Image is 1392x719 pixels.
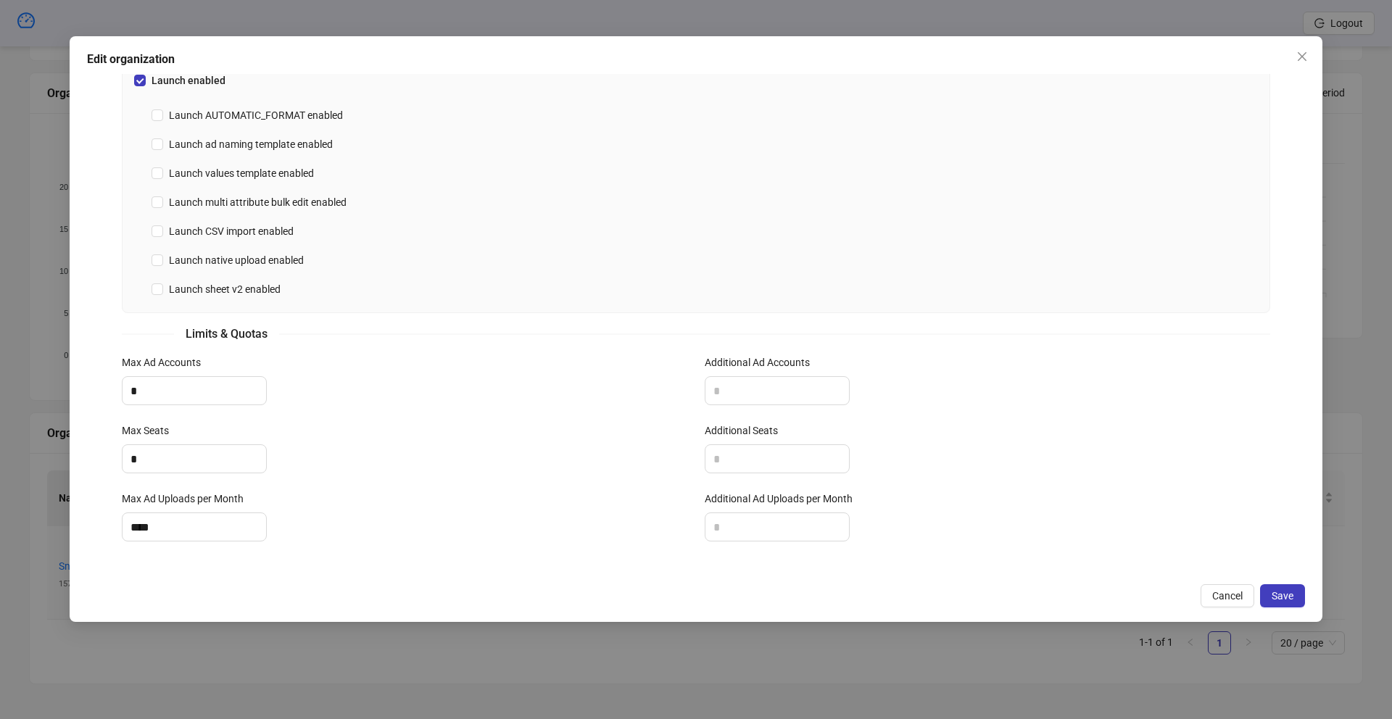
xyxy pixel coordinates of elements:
[163,194,352,210] span: Launch multi attribute bulk edit enabled
[146,72,231,88] span: Launch enabled
[1296,51,1308,62] span: close
[163,252,310,268] span: Launch native upload enabled
[163,281,286,297] span: Launch sheet v2 enabled
[163,165,320,181] span: Launch values template enabled
[123,445,266,473] input: Max Seats
[1290,45,1314,68] button: Close
[122,491,253,507] label: Max Ad Uploads per Month
[123,513,266,541] input: Max Ad Uploads per Month
[705,491,862,507] label: Additional Ad Uploads per Month
[705,354,819,370] label: Additional Ad Accounts
[122,423,178,439] label: Max Seats
[163,223,299,239] span: Launch CSV import enabled
[705,423,787,439] label: Additional Seats
[1212,590,1243,602] span: Cancel
[1260,584,1305,607] button: Save
[1272,590,1293,602] span: Save
[122,354,210,370] label: Max Ad Accounts
[163,136,339,152] span: Launch ad naming template enabled
[163,107,349,123] span: Launch AUTOMATIC_FORMAT enabled
[705,377,849,404] input: Additional Ad Accounts
[1201,584,1254,607] button: Cancel
[705,513,849,541] input: Additional Ad Uploads per Month
[123,377,266,404] input: Max Ad Accounts
[87,51,1305,68] div: Edit organization
[174,325,279,343] span: Limits & Quotas
[705,445,849,473] input: Additional Seats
